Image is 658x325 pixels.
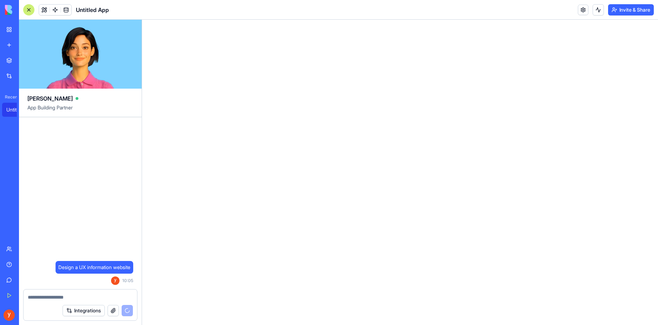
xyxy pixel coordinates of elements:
[2,94,17,100] span: Recent
[111,276,120,285] img: ACg8ocJSDsQ96XgvXcS9V_Lj2tsYKU156M3Pq1jxzoEMLnoSoh2u=s96-c
[4,310,15,321] img: ACg8ocJSDsQ96XgvXcS9V_Lj2tsYKU156M3Pq1jxzoEMLnoSoh2u=s96-c
[2,103,30,117] a: Untitled App
[608,4,654,15] button: Invite & Share
[76,6,109,14] span: Untitled App
[58,264,130,271] span: Design a UX information website
[63,305,105,316] button: Integrations
[122,278,133,283] span: 10:05
[27,104,133,117] span: App Building Partner
[27,94,73,103] span: [PERSON_NAME]
[6,106,26,113] div: Untitled App
[5,5,49,15] img: logo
